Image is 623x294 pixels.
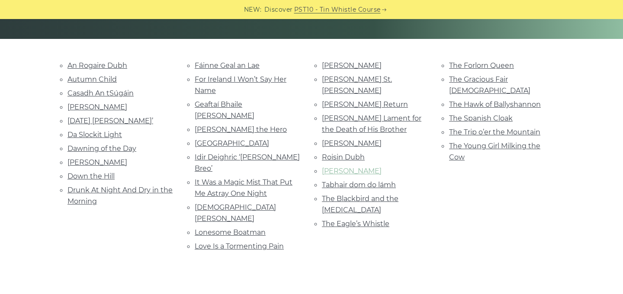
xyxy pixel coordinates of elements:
a: An Rogaire Dubh [67,61,127,70]
a: The Spanish Cloak [449,114,513,122]
a: Fáinne Geal an Lae [195,61,260,70]
a: Down the Hill [67,172,115,180]
a: The Gracious Fair [DEMOGRAPHIC_DATA] [449,75,530,95]
a: For Ireland I Won’t Say Her Name [195,75,286,95]
a: PST10 - Tin Whistle Course [294,5,381,15]
a: [PERSON_NAME] [322,61,382,70]
a: [PERSON_NAME] the Hero [195,125,287,134]
a: Drunk At Night And Dry in the Morning [67,186,173,205]
a: Lonesome Boatman [195,228,266,236]
a: Tabhair dom do lámh [322,181,396,189]
a: [GEOGRAPHIC_DATA] [195,139,269,147]
a: [PERSON_NAME] [67,158,127,166]
a: The Trip o’er the Mountain [449,128,540,136]
a: Dawning of the Day [67,144,136,153]
a: It Was a Magic Mist That Put Me Astray One Night [195,178,292,198]
a: [PERSON_NAME] Lament for the Death of His Brother [322,114,421,134]
a: Love Is a Tormenting Pain [195,242,284,250]
a: Autumn Child [67,75,117,83]
a: [PERSON_NAME] Return [322,100,408,109]
a: Casadh An tSúgáin [67,89,134,97]
a: The Young Girl Milking the Cow [449,142,540,161]
a: [PERSON_NAME] St. [PERSON_NAME] [322,75,392,95]
a: [DATE] [PERSON_NAME]’ [67,117,153,125]
a: The Hawk of Ballyshannon [449,100,541,109]
a: Idir Deighric ‘[PERSON_NAME] Breo’ [195,153,300,173]
a: The Forlorn Queen [449,61,514,70]
a: Da Slockit Light [67,131,122,139]
a: [DEMOGRAPHIC_DATA] [PERSON_NAME] [195,203,276,223]
a: Roisin Dubh [322,153,365,161]
span: Discover [264,5,293,15]
a: [PERSON_NAME] [322,139,382,147]
span: NEW: [244,5,262,15]
a: [PERSON_NAME] [67,103,127,111]
a: Geaftaí Bhaile [PERSON_NAME] [195,100,254,120]
a: [PERSON_NAME] [322,167,382,175]
a: The Eagle’s Whistle [322,220,389,228]
a: The Blackbird and the [MEDICAL_DATA] [322,195,398,214]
